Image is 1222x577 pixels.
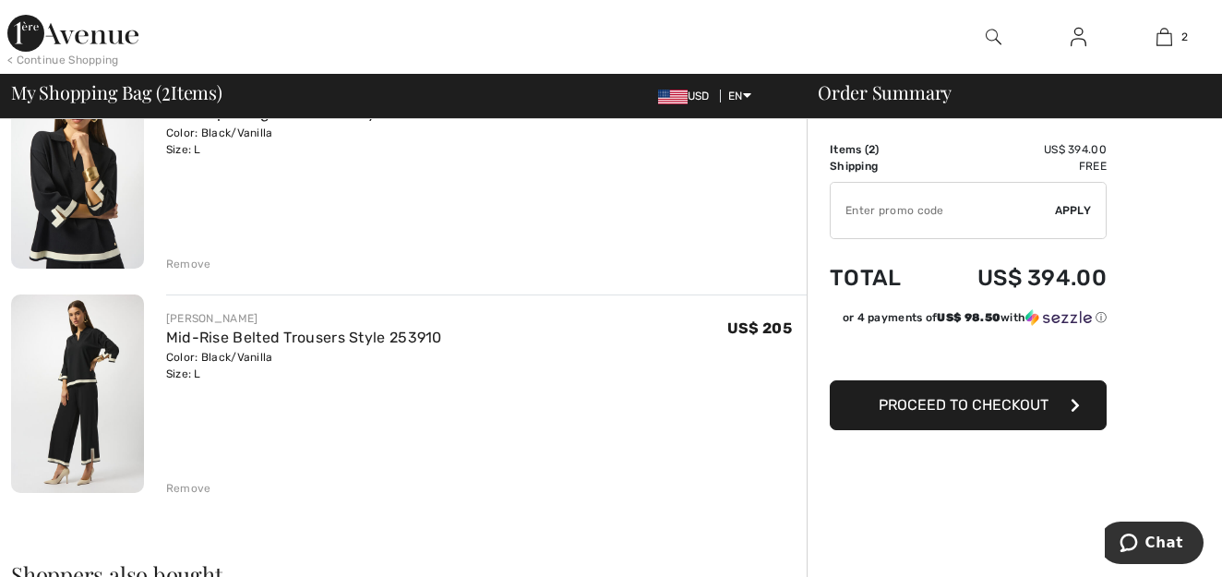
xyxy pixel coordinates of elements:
[1156,26,1172,48] img: My Bag
[7,52,119,68] div: < Continue Shopping
[928,141,1107,158] td: US$ 394.00
[986,26,1001,48] img: search the website
[869,143,875,156] span: 2
[937,311,1000,324] span: US$ 98.50
[7,15,138,52] img: 1ère Avenue
[658,90,717,102] span: USD
[162,78,171,102] span: 2
[1105,522,1204,568] iframe: Opens a widget where you can chat to one of our agents
[928,158,1107,174] td: Free
[796,83,1211,102] div: Order Summary
[830,246,928,309] td: Total
[11,295,144,493] img: Mid-Rise Belted Trousers Style 253910
[166,480,211,497] div: Remove
[166,125,447,158] div: Color: Black/Vanilla Size: L
[928,246,1107,309] td: US$ 394.00
[728,90,751,102] span: EN
[11,70,144,269] img: Chic Hip-Length Pullover Style 253909
[11,83,222,102] span: My Shopping Bag ( Items)
[166,256,211,272] div: Remove
[831,183,1055,238] input: Promo code
[166,310,442,327] div: [PERSON_NAME]
[830,332,1107,374] iframe: PayPal-paypal
[1071,26,1086,48] img: My Info
[1025,309,1092,326] img: Sezzle
[166,329,442,346] a: Mid-Rise Belted Trousers Style 253910
[830,141,928,158] td: Items ( )
[1122,26,1206,48] a: 2
[830,309,1107,332] div: or 4 payments ofUS$ 98.50withSezzle Click to learn more about Sezzle
[830,380,1107,430] button: Proceed to Checkout
[1055,202,1092,219] span: Apply
[1181,29,1188,45] span: 2
[830,158,928,174] td: Shipping
[1056,26,1101,49] a: Sign In
[843,309,1107,326] div: or 4 payments of with
[879,396,1048,414] span: Proceed to Checkout
[658,90,688,104] img: US Dollar
[166,349,442,382] div: Color: Black/Vanilla Size: L
[727,319,792,337] span: US$ 205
